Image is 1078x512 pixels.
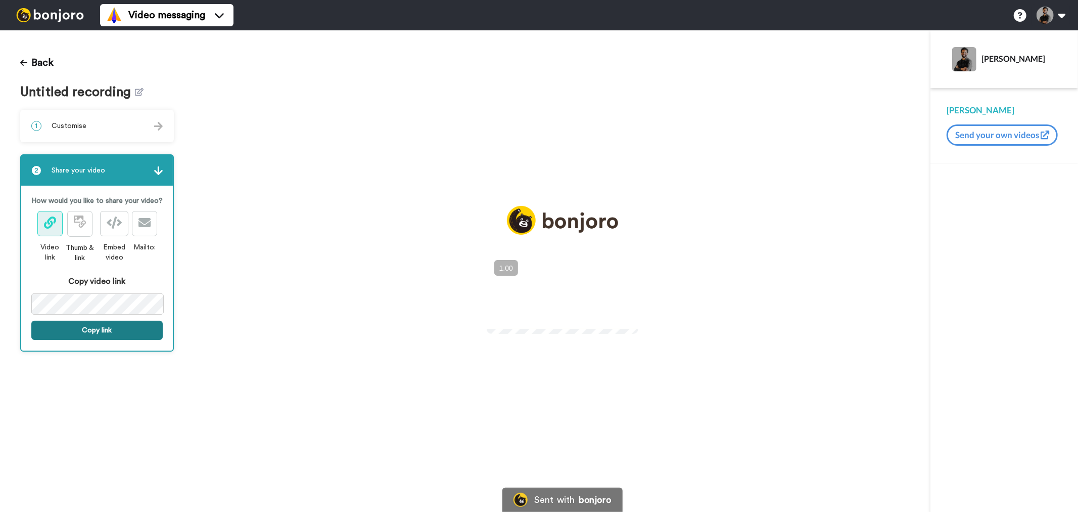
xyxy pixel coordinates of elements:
img: logo_full.png [507,206,618,235]
p: How would you like to share your video? [31,196,163,206]
div: Copy video link [31,275,163,287]
div: bonjoro [579,495,612,504]
img: arrow.svg [154,166,163,175]
div: Embed video [97,242,132,263]
div: Video link [37,242,63,263]
div: 1Customise [20,110,174,142]
span: Untitled recording [20,85,135,100]
img: arrow.svg [154,122,163,131]
button: Copy link [31,321,163,340]
a: Bonjoro LogoSent withbonjoro [502,488,623,512]
img: Full screen [619,310,629,320]
div: [PERSON_NAME] [947,104,1062,116]
img: bj-logo-header-white.svg [12,8,88,22]
img: Bonjoro Logo [513,493,528,507]
div: [PERSON_NAME] [981,54,1061,63]
span: Customise [52,121,86,131]
span: Video messaging [128,8,205,22]
div: Thumb & link [63,243,97,263]
button: Send your own videos [947,124,1058,146]
div: Sent with [535,495,575,504]
img: Profile Image [952,47,976,71]
button: Back [20,51,54,75]
span: 2 [31,165,41,176]
span: Share your video [52,165,105,176]
span: 1 [31,121,41,131]
div: Mailto: [132,242,157,252]
img: vm-color.svg [106,7,122,23]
